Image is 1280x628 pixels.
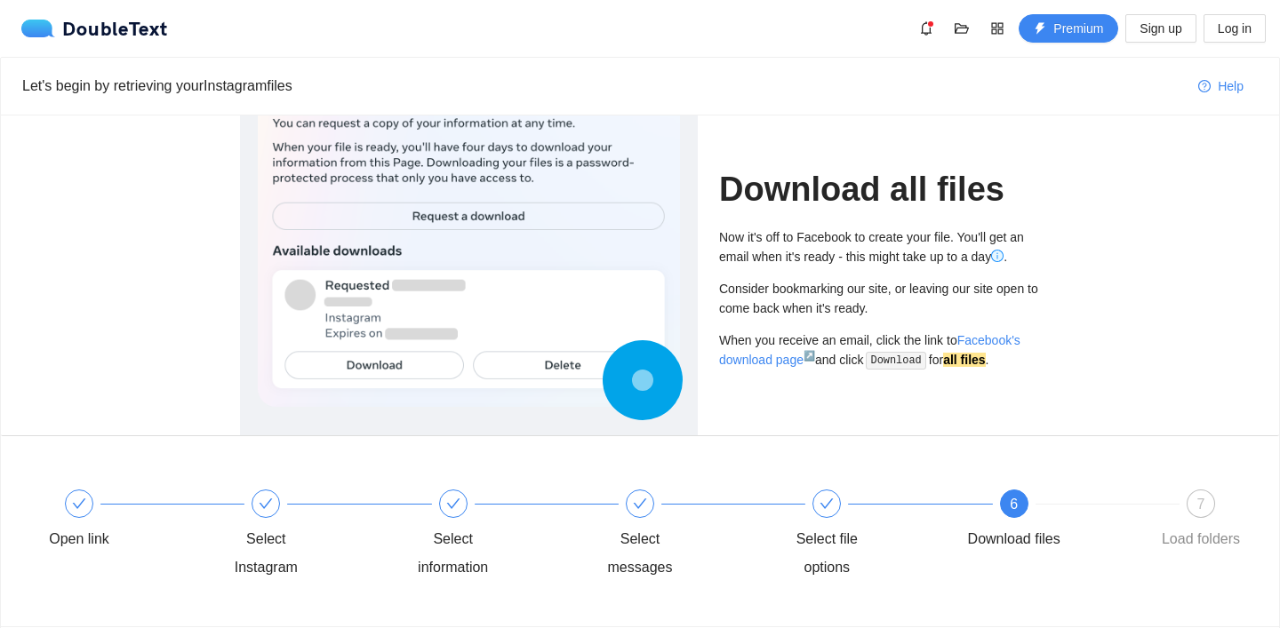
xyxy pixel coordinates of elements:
button: bell [912,14,940,43]
button: Log in [1204,14,1266,43]
div: 6Download files [963,489,1149,553]
button: Sign up [1125,14,1196,43]
div: 7Load folders [1149,489,1252,553]
div: Consider bookmarking our site, or leaving our site open to come back when it's ready. [719,279,1040,318]
span: check [820,497,834,511]
div: Select messages [588,489,775,582]
span: check [72,497,86,511]
div: Select file options [775,489,962,582]
span: thunderbolt [1034,22,1046,36]
div: Select messages [588,525,692,582]
div: Select file options [775,525,878,582]
div: When you receive an email, click the link to and click for . [719,330,1040,370]
span: check [259,497,273,511]
button: thunderboltPremium [1019,14,1118,43]
div: DoubleText [21,20,168,37]
span: bell [913,21,940,36]
div: Select Instagram [214,525,317,582]
a: Facebook's download page↗ [719,333,1020,367]
a: logoDoubleText [21,20,168,37]
div: Select Instagram [214,489,401,582]
span: folder-open [948,21,975,36]
img: logo [21,20,62,37]
span: 6 [1010,497,1018,512]
span: Log in [1218,19,1252,38]
span: question-circle [1198,80,1211,94]
h1: Download all files [719,169,1040,211]
div: Select information [402,489,588,582]
span: info-circle [991,250,1004,262]
strong: all files [943,353,985,367]
div: Open link [49,525,109,553]
span: Help [1218,76,1244,96]
span: check [633,497,647,511]
code: Download [866,352,927,370]
span: check [446,497,460,511]
div: Now it's off to Facebook to create your file. You'll get an email when it's ready - this might ta... [719,227,1040,266]
span: appstore [984,21,1011,36]
div: Select information [402,525,505,582]
button: appstore [983,14,1012,43]
span: 7 [1197,497,1205,512]
button: folder-open [948,14,976,43]
div: Download files [968,525,1060,553]
div: Let's begin by retrieving your Instagram files [22,75,1184,97]
div: Load folders [1162,525,1240,553]
button: question-circleHelp [1184,72,1258,100]
span: Premium [1053,19,1103,38]
sup: ↗ [804,350,815,361]
div: Open link [28,489,214,553]
span: Sign up [1140,19,1181,38]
